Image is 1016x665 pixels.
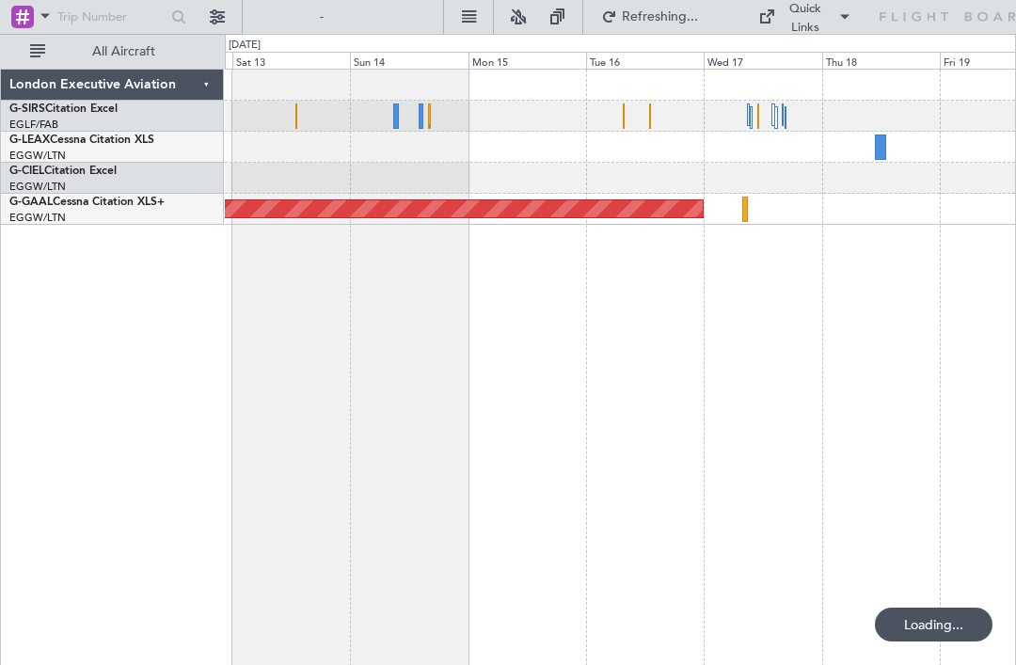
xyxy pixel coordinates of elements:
[822,52,940,69] div: Thu 18
[49,45,198,58] span: All Aircraft
[9,211,66,225] a: EGGW/LTN
[9,197,53,208] span: G-GAAL
[586,52,704,69] div: Tue 16
[704,52,821,69] div: Wed 17
[621,10,700,24] span: Refreshing...
[9,197,165,208] a: G-GAALCessna Citation XLS+
[9,149,66,163] a: EGGW/LTN
[468,52,586,69] div: Mon 15
[232,52,350,69] div: Sat 13
[350,52,468,69] div: Sun 14
[57,3,166,31] input: Trip Number
[229,38,261,54] div: [DATE]
[749,2,862,32] button: Quick Links
[9,166,117,177] a: G-CIELCitation Excel
[9,118,58,132] a: EGLF/FAB
[9,103,118,115] a: G-SIRSCitation Excel
[21,37,204,67] button: All Aircraft
[9,180,66,194] a: EGGW/LTN
[9,135,154,146] a: G-LEAXCessna Citation XLS
[875,608,992,641] div: Loading...
[593,2,706,32] button: Refreshing...
[9,103,45,115] span: G-SIRS
[9,135,50,146] span: G-LEAX
[9,166,44,177] span: G-CIEL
